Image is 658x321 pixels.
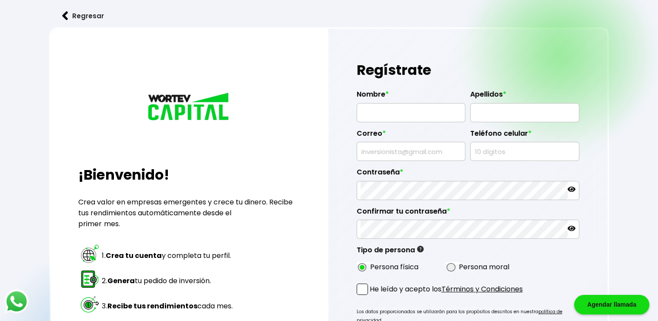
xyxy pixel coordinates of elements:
strong: Crea tu cuenta [105,251,161,261]
strong: Genera [107,276,134,286]
img: gfR76cHglkPwleuBLjWdxeZVvX9Wp6JBDmjRYY8JYDQn16A2ICN00zLTgIroGa6qie5tIuWH7V3AapTKqzv+oMZsGfMUqL5JM... [417,246,424,252]
img: flecha izquierda [62,11,68,20]
a: flecha izquierdaRegresar [49,4,608,27]
button: Regresar [49,4,117,27]
td: 1. y completa tu perfil. [101,243,233,267]
td: 2. tu pedido de inversión. [101,268,233,293]
img: paso 3 [80,294,100,314]
label: Apellidos [470,90,579,103]
label: Nombre [357,90,466,103]
a: Términos y Condiciones [441,284,523,294]
h2: ¡Bienvenido! [78,164,300,185]
img: paso 1 [80,244,100,264]
label: Contraseña [357,168,579,181]
input: inversionista@gmail.com [361,142,462,160]
label: Persona moral [459,261,509,272]
td: 3. cada mes. [101,294,233,318]
label: Confirmar tu contraseña [357,207,579,220]
p: He leído y acepto los [370,284,523,294]
img: paso 2 [80,269,100,289]
label: Teléfono celular [470,129,579,142]
input: 10 dígitos [474,142,575,160]
img: logo_wortev_capital [146,91,233,124]
strong: Recibe tus rendimientos [107,301,197,311]
div: Agendar llamada [574,295,649,314]
img: logos_whatsapp-icon.242b2217.svg [4,289,29,314]
label: Correo [357,129,466,142]
label: Persona física [370,261,418,272]
h1: Regístrate [357,57,579,83]
p: Crea valor en empresas emergentes y crece tu dinero. Recibe tus rendimientos automáticamente desd... [78,197,300,229]
label: Tipo de persona [357,246,424,259]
